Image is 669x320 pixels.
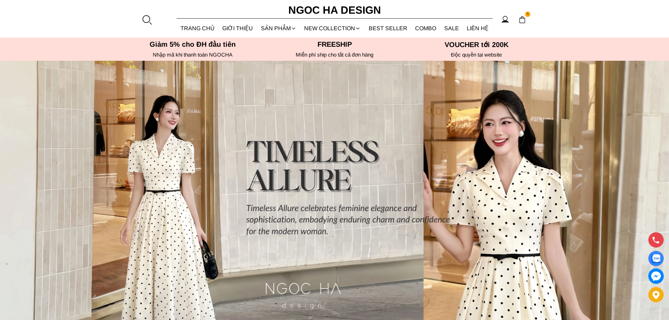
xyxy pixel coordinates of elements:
[317,40,352,48] font: Freeship
[282,2,387,19] a: Ngoc Ha Design
[153,52,232,58] font: Nhập mã khi thanh toán NGOCHA
[651,254,660,263] img: Display image
[411,19,440,38] a: Combo
[150,40,236,48] font: Giảm 5% cho ĐH đầu tiên
[218,19,257,38] a: GIỚI THIỆU
[525,12,531,17] span: 1
[648,268,664,284] a: messenger
[266,52,404,58] h6: MIễn phí ship cho tất cả đơn hàng
[408,52,545,58] h6: Độc quyền tại website
[365,19,412,38] a: BEST SELLER
[648,251,664,266] a: Display image
[518,16,526,24] img: img-CART-ICON-ksit0nf1
[463,19,493,38] a: LIÊN HỆ
[408,40,545,49] h5: VOUCHER tới 200K
[177,19,219,38] a: TRANG CHỦ
[440,19,463,38] a: SALE
[300,19,365,38] a: NEW COLLECTION
[257,19,301,38] div: SẢN PHẨM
